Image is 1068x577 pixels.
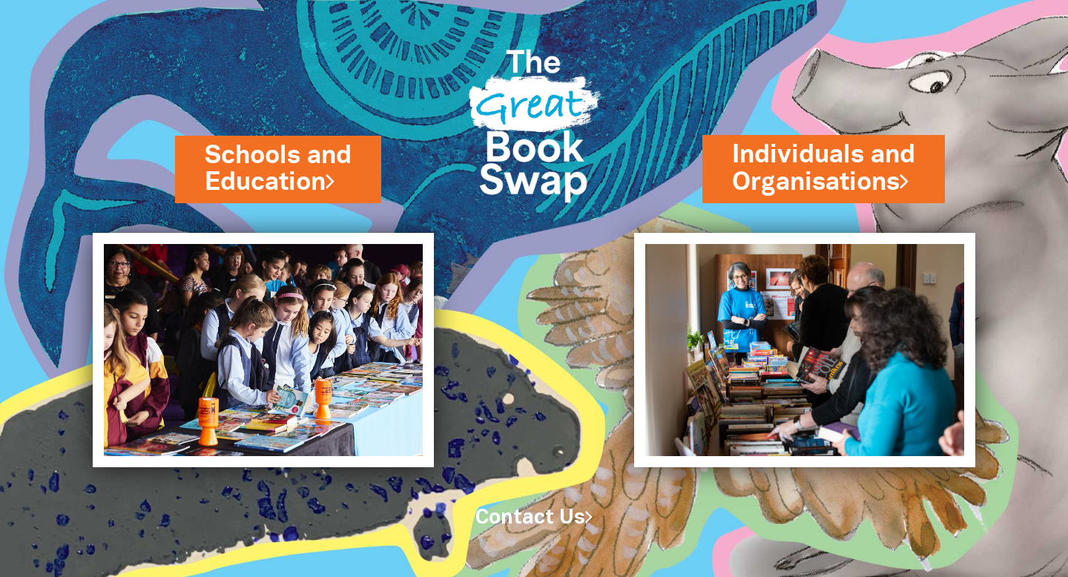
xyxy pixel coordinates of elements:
[205,138,352,200] a: Schools andEducation
[456,18,612,225] img: Great Bookswap logo
[93,233,434,467] img: Schools and Education
[732,137,915,200] a: Individuals andOrganisations
[475,509,593,527] a: Contact Us
[634,233,975,467] img: Individuals and Organisations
